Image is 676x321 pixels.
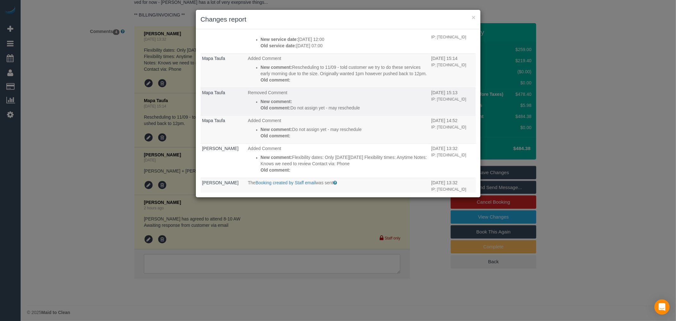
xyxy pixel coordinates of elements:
[472,14,475,21] button: ×
[431,187,466,192] small: IP: [TECHNICAL_ID]
[261,105,428,111] p: Do not assign yet - may reschedule
[202,146,239,151] a: [PERSON_NAME]
[430,115,476,143] td: When
[202,56,225,61] a: Mapa Taufa
[201,25,247,53] td: Who
[261,77,290,82] strong: Old comment:
[430,88,476,115] td: When
[255,180,316,185] a: Booking created by Staff email
[261,167,290,173] strong: Old comment:
[248,118,281,123] span: Added Comment
[431,35,466,39] small: IP: [TECHNICAL_ID]
[430,53,476,88] td: When
[261,64,428,77] p: Rescheduling to 11/09 - told customer we try to do these services early morning due to the size. ...
[246,143,430,178] td: What
[248,146,281,151] span: Added Comment
[430,178,476,194] td: When
[201,143,247,178] td: Who
[431,97,466,102] small: IP: [TECHNICAL_ID]
[261,133,290,138] strong: Old comment:
[261,154,428,167] p: Flexibility dates: Only [DATE][DATE] Flexibility times: Anytime Notes: Knows we need to review Co...
[261,155,292,160] strong: New comment:
[201,53,247,88] td: Who
[261,36,428,43] p: [DATE] 12:00
[431,63,466,67] small: IP: [TECHNICAL_ID]
[261,99,292,104] strong: New comment:
[248,180,255,185] span: The
[248,56,281,61] span: Added Comment
[261,43,296,48] strong: Old service date:
[261,65,292,70] strong: New comment:
[316,180,333,185] span: was sent
[202,90,225,95] a: Mapa Taufa
[248,90,287,95] span: Removed Comment
[261,105,290,110] strong: Old comment:
[246,178,430,194] td: What
[261,126,428,133] p: Do not assign yet - may reschedule
[246,25,430,53] td: What
[261,43,428,49] p: [DATE] 07:00
[430,25,476,53] td: When
[201,178,247,194] td: Who
[196,10,480,197] sui-modal: Changes report
[246,115,430,143] td: What
[431,125,466,129] small: IP: [TECHNICAL_ID]
[246,53,430,88] td: What
[261,127,292,132] strong: New comment:
[202,118,225,123] a: Mapa Taufa
[431,153,466,157] small: IP: [TECHNICAL_ID]
[261,37,298,42] strong: New service date:
[202,180,239,185] a: [PERSON_NAME]
[430,143,476,178] td: When
[246,88,430,115] td: What
[201,88,247,115] td: Who
[654,299,670,315] div: Open Intercom Messenger
[201,15,476,24] h3: Changes report
[201,115,247,143] td: Who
